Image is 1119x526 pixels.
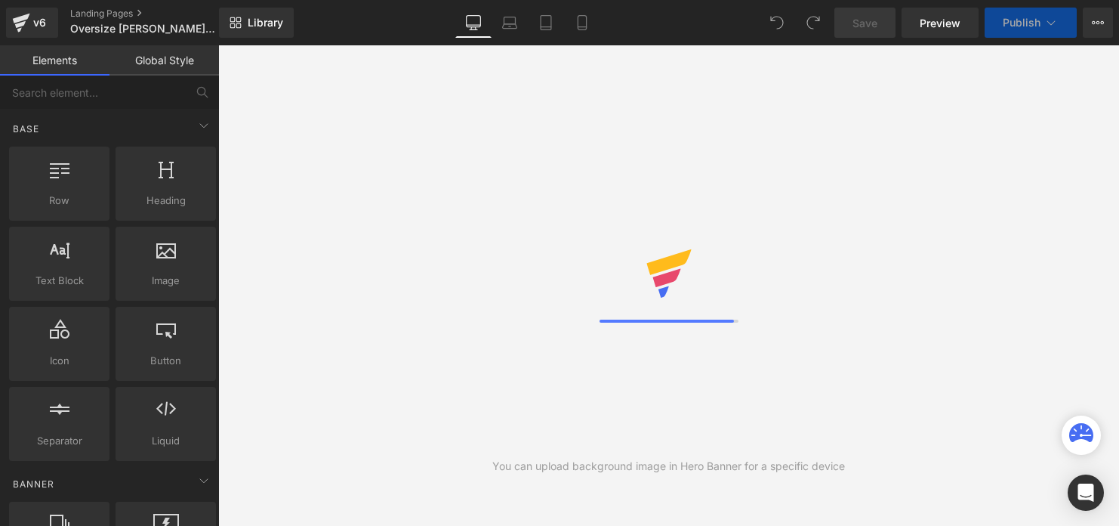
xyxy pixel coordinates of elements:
span: Row [14,193,105,209]
span: Separator [14,433,105,449]
a: v6 [6,8,58,38]
span: Save [852,15,877,31]
span: Image [120,273,211,289]
div: v6 [30,13,49,32]
a: Preview [902,8,979,38]
span: Icon [14,353,105,369]
span: Preview [920,15,960,31]
span: Heading [120,193,211,209]
div: Open Intercom Messenger [1068,475,1104,511]
span: Base [11,122,41,136]
a: Global Style [109,45,219,76]
button: More [1083,8,1113,38]
a: Landing Pages [70,8,244,20]
a: New Library [219,8,294,38]
span: Liquid [120,433,211,449]
span: Oversize [PERSON_NAME] New Color [70,23,215,35]
a: Laptop [492,8,528,38]
span: Publish [1003,17,1040,29]
div: You can upload background image in Hero Banner for a specific device [492,458,845,475]
a: Mobile [564,8,600,38]
span: Library [248,16,283,29]
span: Banner [11,477,56,491]
a: Desktop [455,8,492,38]
span: Button [120,353,211,369]
button: Redo [798,8,828,38]
a: Tablet [528,8,564,38]
button: Publish [985,8,1077,38]
button: Undo [762,8,792,38]
span: Text Block [14,273,105,289]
